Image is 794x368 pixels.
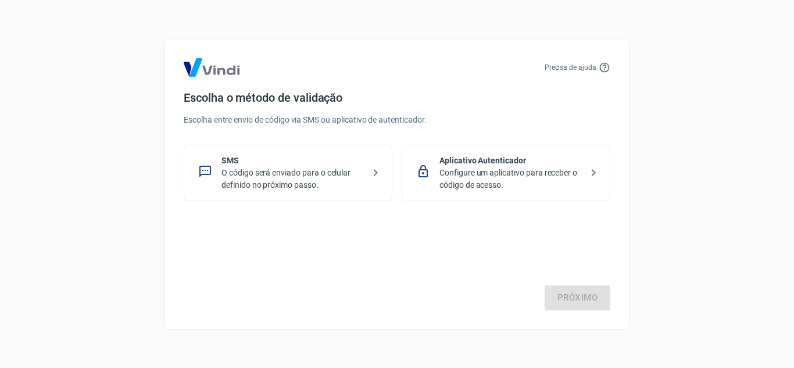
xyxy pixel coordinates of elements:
[439,155,582,167] p: Aplicativo Autenticador
[184,145,392,201] div: SMSO código será enviado para o celular definido no próximo passo.
[184,114,610,126] p: Escolha entre envio de código via SMS ou aplicativo de autenticador.
[184,58,239,77] img: Logo Vind
[221,155,364,167] p: SMS
[439,167,582,191] p: Configure um aplicativo para receber o código de acesso.
[221,167,364,191] p: O código será enviado para o celular definido no próximo passo.
[402,145,610,201] div: Aplicativo AutenticadorConfigure um aplicativo para receber o código de acesso.
[545,62,596,73] p: Precisa de ajuda
[184,91,610,105] h4: Escolha o método de validação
